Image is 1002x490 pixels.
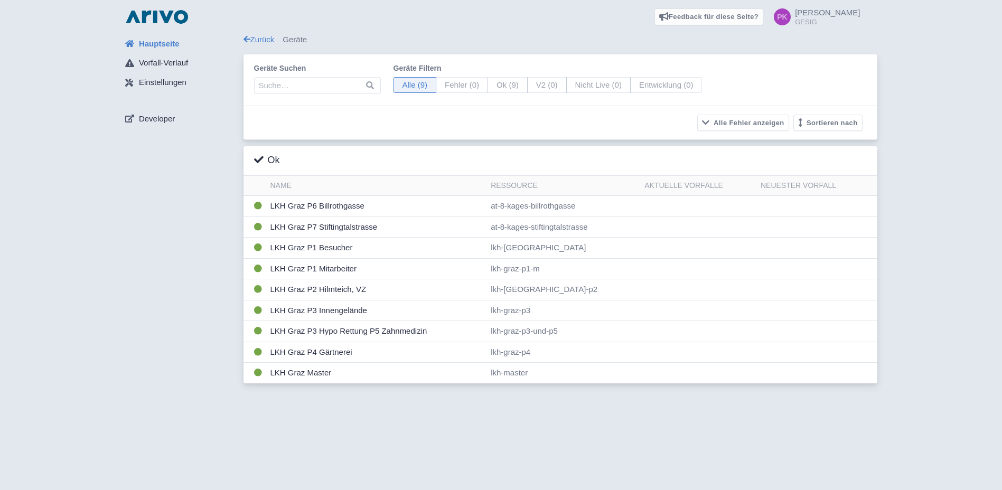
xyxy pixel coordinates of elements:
td: LKH Graz P3 Innengelände [266,300,487,321]
td: LKH Graz P1 Mitarbeiter [266,258,487,279]
th: Neuester Vorfall [756,176,877,196]
span: Vorfall-Verlauf [139,57,188,69]
span: Fehler (0) [436,77,488,93]
span: Alle (9) [394,77,437,93]
td: LKH Graz P7 Stiftingtalstrasse [266,216,487,238]
a: Einstellungen [117,73,244,93]
label: Geräte suchen [254,63,381,74]
a: [PERSON_NAME] GESIG [767,8,860,25]
div: Geräte [244,34,877,46]
span: Ok (9) [488,77,528,93]
span: Hauptseite [139,38,180,50]
td: at-8-kages-stiftingtalstrasse [486,216,640,238]
input: Suche… [254,77,381,94]
td: lkh-master [486,363,640,383]
span: [PERSON_NAME] [795,8,860,17]
a: Hauptseite [117,34,244,54]
th: Ressource [486,176,640,196]
td: LKH Graz P2 Hilmteich, VZ [266,279,487,300]
td: lkh-graz-p1-m [486,258,640,279]
img: logo [123,8,191,25]
a: Developer [117,109,244,129]
a: Feedback für diese Seite? [654,8,764,25]
td: lkh-[GEOGRAPHIC_DATA]-p2 [486,279,640,300]
a: Zurück [244,35,275,44]
td: LKH Graz P3 Hypo Rettung P5 Zahnmedizin [266,321,487,342]
span: V2 (0) [527,77,567,93]
td: LKH Graz P6 Billrothgasse [266,196,487,217]
th: Name [266,176,487,196]
td: lkh-graz-p3-und-p5 [486,321,640,342]
td: LKH Graz Master [266,363,487,383]
td: lkh-graz-p3 [486,300,640,321]
label: Geräte filtern [394,63,703,74]
td: LKH Graz P1 Besucher [266,238,487,259]
span: Entwicklung (0) [630,77,703,93]
button: Alle Fehler anzeigen [697,115,789,131]
a: Vorfall-Verlauf [117,53,244,73]
td: at-8-kages-billrothgasse [486,196,640,217]
td: LKH Graz P4 Gärtnerei [266,342,487,363]
button: Sortieren nach [793,115,863,131]
span: Developer [139,113,175,125]
h3: Ok [254,155,280,166]
th: Aktuelle Vorfälle [640,176,756,196]
span: Nicht Live (0) [566,77,631,93]
td: lkh-graz-p4 [486,342,640,363]
td: lkh-[GEOGRAPHIC_DATA] [486,238,640,259]
span: Einstellungen [139,77,186,89]
small: GESIG [795,18,860,25]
